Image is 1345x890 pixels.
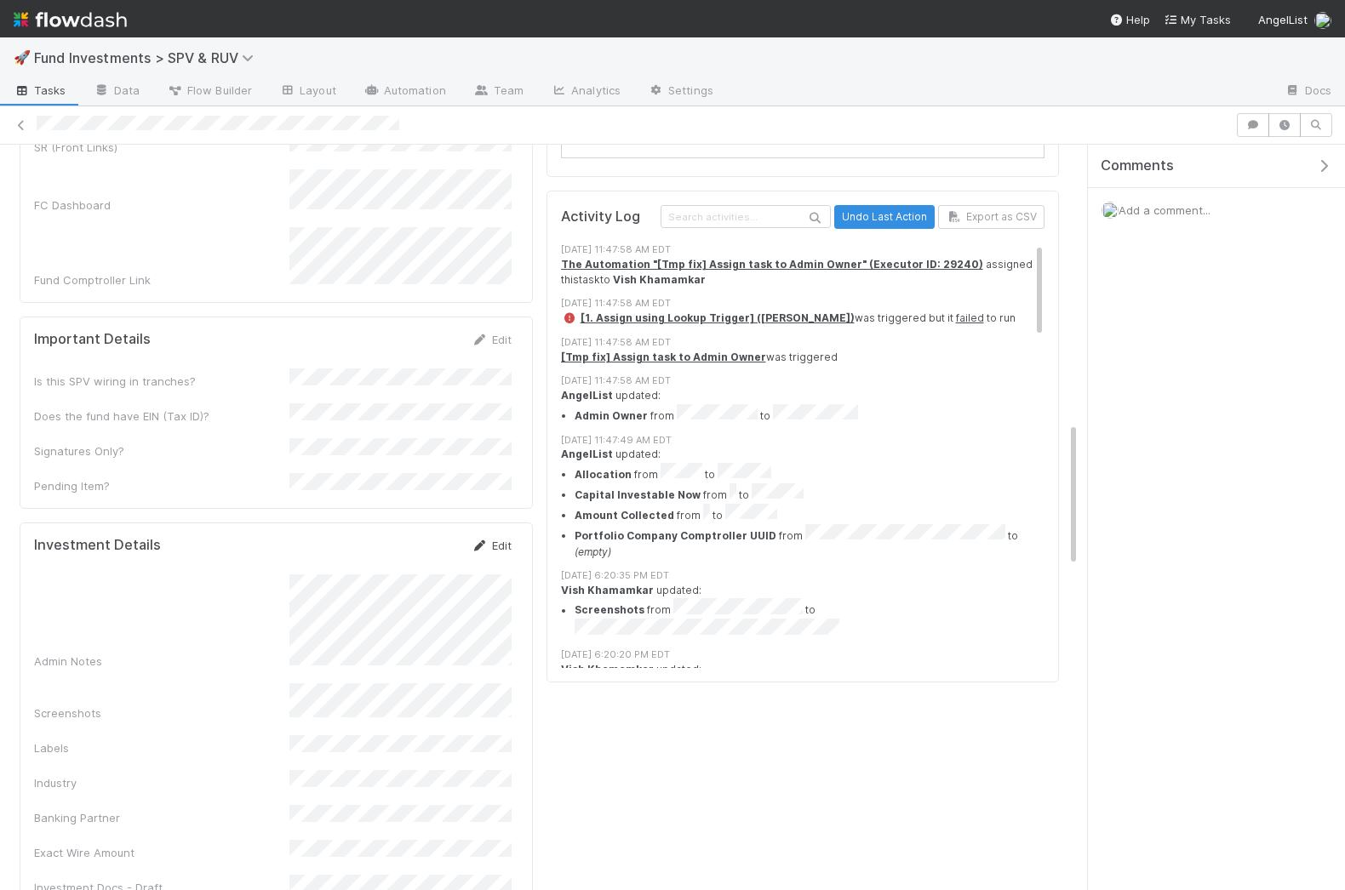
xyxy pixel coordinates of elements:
[561,447,1045,560] div: updated:
[613,273,706,286] strong: Vish Khamamkar
[14,5,127,34] img: logo-inverted-e16ddd16eac7371096b0.svg
[561,568,1045,583] div: [DATE] 6:20:35 PM EDT
[561,388,1045,424] div: updated:
[153,78,266,106] a: Flow Builder
[472,333,512,346] a: Edit
[561,350,1045,365] div: was triggered
[34,537,161,554] h5: Investment Details
[34,705,289,722] div: Screenshots
[575,504,1045,524] li: from to
[34,373,289,390] div: Is this SPV wiring in tranches?
[575,604,644,617] strong: Screenshots
[34,271,289,288] div: Fund Comptroller Link
[14,50,31,65] span: 🚀
[956,311,984,324] a: failed
[575,545,611,558] em: (empty)
[1109,11,1150,28] div: Help
[34,653,289,670] div: Admin Notes
[834,205,935,229] button: Undo Last Action
[938,205,1045,229] button: Export as CSV
[561,584,654,596] strong: Vish Khamamkar
[561,335,1045,350] div: [DATE] 11:47:58 AM EDT
[575,524,1045,560] li: from to
[34,49,262,66] span: Fund Investments > SPV & RUV
[561,311,1016,324] span: was triggered but it to run
[561,208,658,225] h5: Activity Log
[34,477,289,494] div: Pending Item?
[1271,78,1345,106] a: Docs
[167,82,252,99] span: Flow Builder
[575,483,1045,504] li: from to
[34,331,151,348] h5: Important Details
[575,598,1045,639] li: from to
[575,463,1045,483] li: from to
[34,442,289,459] div: Signatures Only?
[561,374,1045,388] div: [DATE] 11:47:58 AM EDT
[561,257,1045,288] div: assigned this task to
[561,258,983,271] a: The Automation "[Tmp fix] Assign task to Admin Owner" (Executor ID: 29240)
[661,205,831,228] input: Search activities...
[575,488,701,501] strong: Capital Investable Now
[575,529,776,542] strong: Portfolio Company Comptroller UUID
[460,78,537,106] a: Team
[561,296,1045,311] div: [DATE] 11:47:58 AM EDT
[561,448,613,460] strong: AngelList
[1164,11,1231,28] a: My Tasks
[1119,203,1210,217] span: Add a comment...
[1102,202,1119,219] img: avatar_2de93f86-b6c7-4495-bfe2-fb093354a53c.png
[1314,12,1331,29] img: avatar_2de93f86-b6c7-4495-bfe2-fb093354a53c.png
[575,404,1045,425] li: from to
[561,242,1045,257] div: [DATE] 11:47:58 AM EDT
[34,774,289,791] div: Industry
[561,433,1045,448] div: [DATE] 11:47:49 AM EDT
[575,409,648,422] strong: Admin Owner
[1101,157,1174,174] span: Comments
[472,539,512,552] a: Edit
[575,468,632,481] strong: Allocation
[350,78,460,106] a: Automation
[34,844,289,861] div: Exact Wire Amount
[34,197,289,214] div: FC Dashboard
[561,583,1045,639] div: updated:
[1258,13,1308,26] span: AngelList
[561,648,1045,662] div: [DATE] 6:20:20 PM EDT
[14,82,66,99] span: Tasks
[34,809,289,826] div: Banking Partner
[561,351,766,363] a: [Tmp fix] Assign task to Admin Owner
[266,78,350,106] a: Layout
[581,311,855,324] a: [1. Assign using Lookup Trigger] ([PERSON_NAME])
[1164,13,1231,26] span: My Tasks
[634,78,727,106] a: Settings
[80,78,153,106] a: Data
[575,509,674,522] strong: Amount Collected
[34,139,289,156] div: SR (Front Links)
[561,389,613,402] strong: AngelList
[561,663,654,676] strong: Vish Khamamkar
[34,739,289,756] div: Labels
[34,408,289,425] div: Does the fund have EIN (Tax ID)?
[537,78,634,106] a: Analytics
[561,662,1045,718] div: updated:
